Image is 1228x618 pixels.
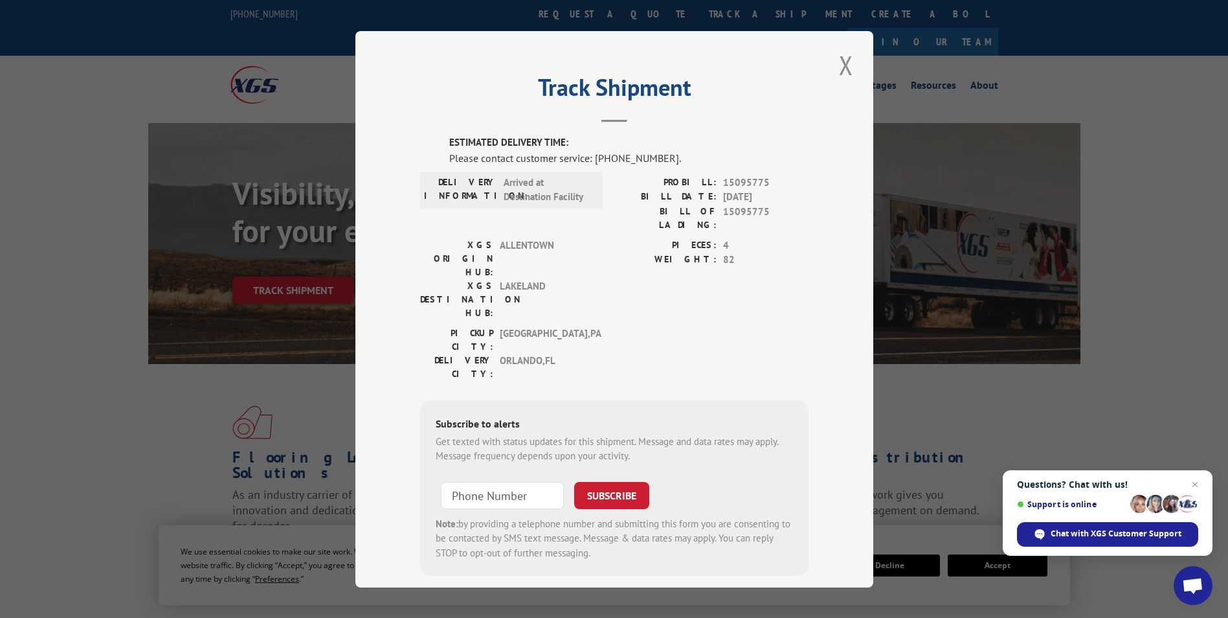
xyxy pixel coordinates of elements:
div: Get texted with status updates for this shipment. Message and data rates may apply. Message frequ... [436,434,793,463]
label: PIECES: [614,238,717,253]
label: PICKUP CITY: [420,326,493,353]
span: Arrived at Destination Facility [504,175,591,204]
button: SUBSCRIBE [574,481,649,509]
span: Chat with XGS Customer Support [1051,528,1181,540]
span: [DATE] [723,190,809,205]
a: Open chat [1174,566,1212,605]
span: 4 [723,238,809,253]
span: Questions? Chat with us! [1017,479,1198,490]
span: Chat with XGS Customer Support [1017,522,1198,547]
span: ORLANDO , FL [500,353,587,380]
span: 15095775 [723,204,809,231]
label: BILL OF LADING: [614,204,717,231]
label: WEIGHT: [614,253,717,268]
button: Close modal [835,47,857,83]
span: ALLENTOWN [500,238,587,279]
strong: Note: [436,517,458,529]
span: [GEOGRAPHIC_DATA] , PA [500,326,587,353]
label: XGS DESTINATION HUB: [420,279,493,319]
div: Please contact customer service: [PHONE_NUMBER]. [449,150,809,165]
label: PROBILL: [614,175,717,190]
div: by providing a telephone number and submitting this form you are consenting to be contacted by SM... [436,516,793,560]
div: Subscribe to alerts [436,415,793,434]
label: DELIVERY CITY: [420,353,493,380]
label: XGS ORIGIN HUB: [420,238,493,279]
span: 82 [723,253,809,268]
span: 15095775 [723,175,809,190]
span: LAKELAND [500,279,587,319]
input: Phone Number [441,481,564,509]
label: DELIVERY INFORMATION: [424,175,497,204]
span: Support is online [1017,499,1126,509]
h2: Track Shipment [420,78,809,103]
label: ESTIMATED DELIVERY TIME: [449,135,809,150]
label: BILL DATE: [614,190,717,205]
